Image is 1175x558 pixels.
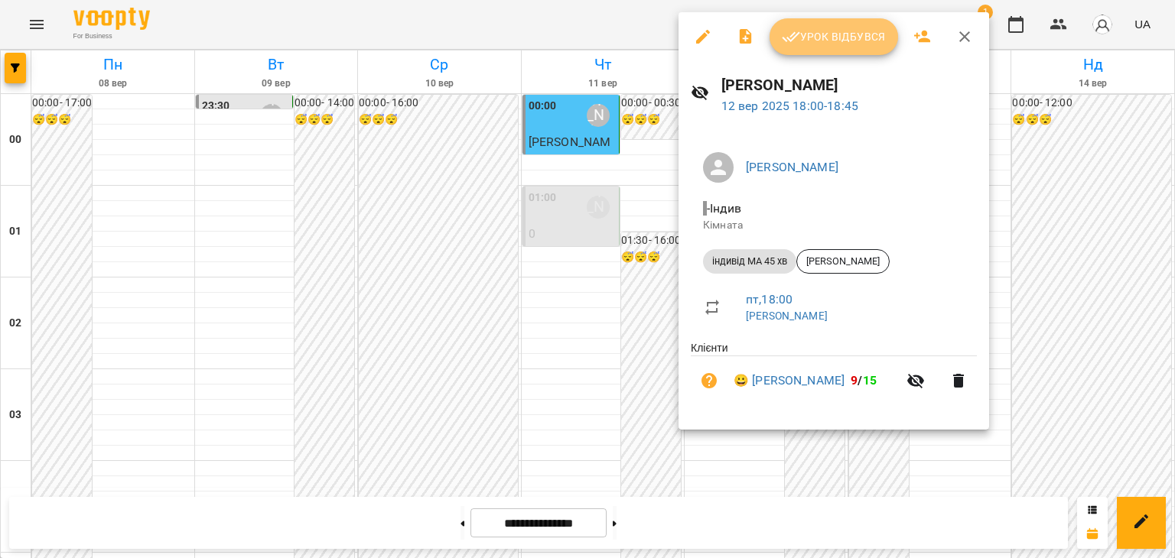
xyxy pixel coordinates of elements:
a: пт , 18:00 [746,292,793,307]
span: Урок відбувся [782,28,886,46]
span: - Індив [703,201,744,216]
span: індивід МА 45 хв [703,255,796,268]
a: 12 вер 2025 18:00-18:45 [721,99,858,113]
span: 15 [863,373,877,388]
button: Урок відбувся [770,18,898,55]
a: [PERSON_NAME] [746,160,838,174]
h6: [PERSON_NAME] [721,73,977,97]
span: 9 [851,373,858,388]
p: Кімната [703,218,965,233]
a: 😀 [PERSON_NAME] [734,371,845,390]
ul: Клієнти [691,340,977,411]
b: / [851,373,877,388]
div: [PERSON_NAME] [796,249,890,274]
a: [PERSON_NAME] [746,310,828,322]
span: [PERSON_NAME] [797,255,889,268]
button: Візит ще не сплачено. Додати оплату? [691,362,727,399]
